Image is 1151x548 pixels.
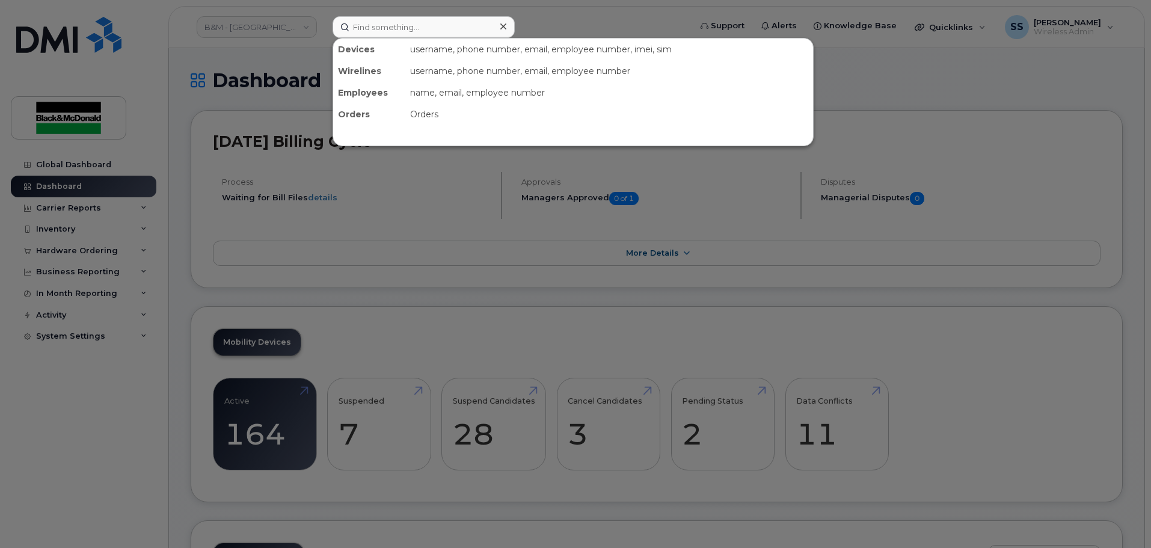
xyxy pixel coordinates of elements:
[333,60,405,82] div: Wirelines
[333,82,405,103] div: Employees
[333,38,405,60] div: Devices
[333,103,405,125] div: Orders
[405,38,813,60] div: username, phone number, email, employee number, imei, sim
[405,60,813,82] div: username, phone number, email, employee number
[405,103,813,125] div: Orders
[405,82,813,103] div: name, email, employee number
